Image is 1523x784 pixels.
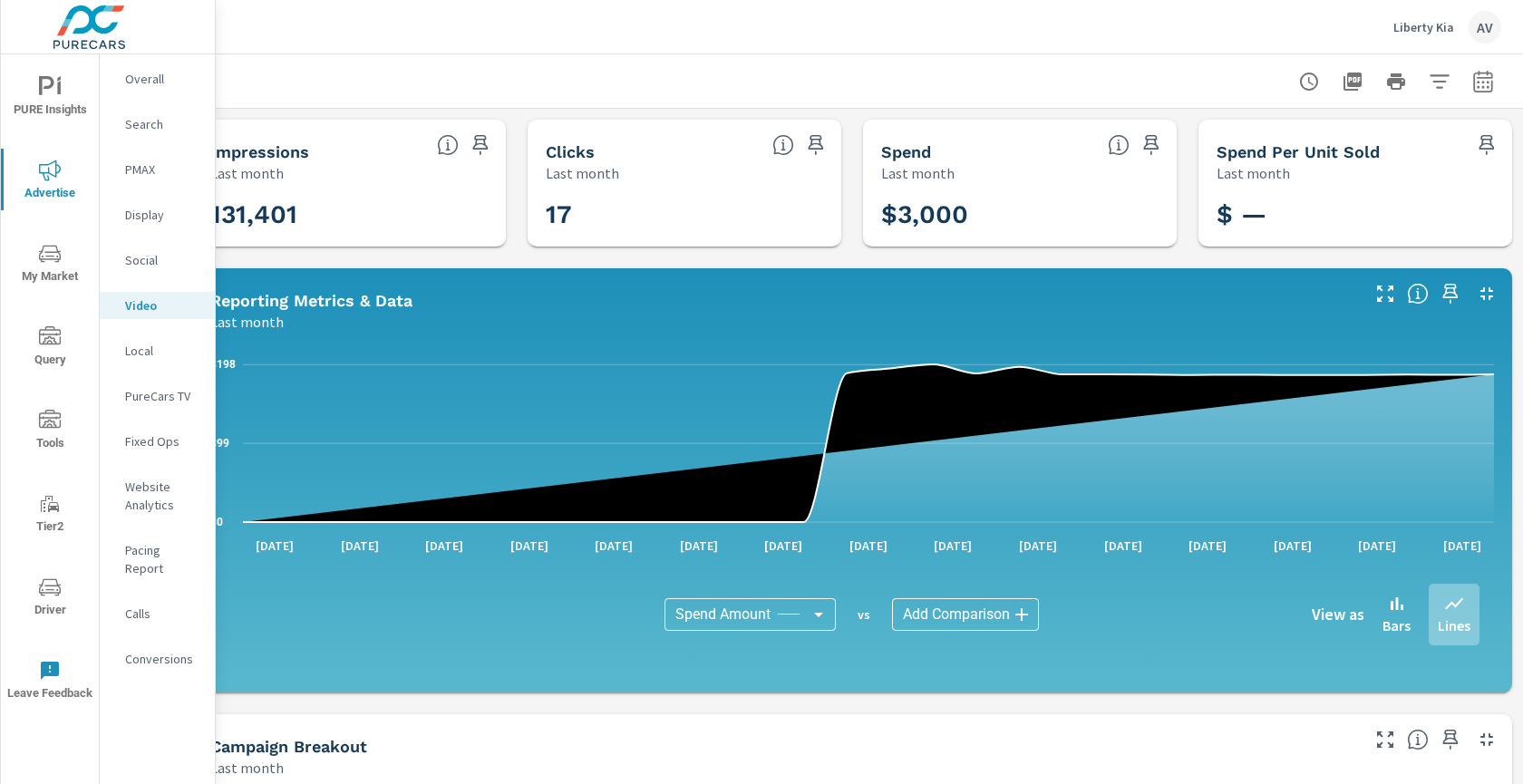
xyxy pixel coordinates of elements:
p: Pacing Report [125,541,200,577]
span: Save this to your personalized report [1436,725,1465,754]
span: Driver [6,576,93,621]
p: [DATE] [1261,537,1324,555]
p: [DATE] [1431,537,1494,555]
p: [DATE] [1176,537,1239,555]
p: [DATE] [582,537,645,555]
p: PMAX [125,160,200,179]
p: Website Analytics [125,478,200,514]
div: Search [100,111,215,138]
div: PMAX [100,156,215,183]
h5: Impressions [210,142,309,161]
span: Save this to your personalized report [1436,279,1465,308]
span: Spend Amount [675,605,771,624]
button: Apply Filters [1421,63,1458,100]
button: Make Fullscreen [1371,279,1400,308]
p: vs [836,606,892,623]
span: Save this to your personalized report [1137,131,1166,160]
div: Pacing Report [100,537,215,582]
p: Last month [210,162,284,184]
text: $99 [210,437,229,450]
h5: Spend Per Unit Sold [1217,142,1380,161]
p: Conversions [125,650,200,668]
p: Bars [1382,615,1411,636]
p: Calls [125,605,200,623]
div: Overall [100,65,215,92]
p: [DATE] [1345,537,1409,555]
p: Lines [1438,615,1470,636]
div: Social [100,247,215,274]
span: Query [6,326,93,371]
span: The number of times an ad was shown on your behalf. [437,134,459,156]
span: Leave Feedback [6,660,93,704]
span: Tools [6,410,93,454]
button: "Export Report to PDF" [1334,63,1371,100]
div: nav menu [1,54,99,721]
span: Save this to your personalized report [1472,131,1501,160]
p: [DATE] [1091,537,1155,555]
p: Last month [546,162,619,184]
h5: Reporting Metrics & Data [210,291,412,310]
span: Add Comparison [903,605,1010,624]
span: PURE Insights [6,76,93,121]
p: Social [125,251,200,269]
div: Fixed Ops [100,428,215,455]
button: Minimize Widget [1472,279,1501,308]
span: Tier2 [6,493,93,537]
p: [DATE] [1006,537,1070,555]
p: Last month [210,311,284,333]
span: The number of times an ad was clicked by a consumer. [772,134,794,156]
span: Advertise [6,160,93,204]
p: [DATE] [243,537,306,555]
p: PureCars TV [125,387,200,405]
p: Last month [881,162,955,184]
div: Website Analytics [100,473,215,518]
p: Local [125,342,200,360]
span: Understand Video data over time and see how metrics compare to each other. [1407,283,1429,305]
text: $0 [210,516,223,528]
h3: $3,000 [881,199,1159,230]
p: Search [125,115,200,133]
span: Save this to your personalized report [466,131,495,160]
div: PureCars TV [100,382,215,410]
button: Print Report [1378,63,1414,100]
p: [DATE] [667,537,731,555]
p: [DATE] [921,537,985,555]
p: [DATE] [498,537,561,555]
div: Calls [100,600,215,627]
p: Last month [1217,162,1290,184]
p: Overall [125,70,200,88]
div: Conversions [100,645,215,673]
div: Display [100,201,215,228]
div: Spend Amount [664,598,836,631]
button: Minimize Widget [1472,725,1501,754]
span: The amount of money spent on advertising during the period. [1108,134,1130,156]
h3: 17 [546,199,823,230]
text: $198 [210,358,236,371]
span: Save this to your personalized report [801,131,830,160]
h6: View as [1312,605,1364,624]
div: Local [100,337,215,364]
span: This is a summary of Video performance results by campaign. Each column can be sorted. [1407,729,1429,750]
h3: 131,401 [210,199,488,230]
p: Fixed Ops [125,432,200,450]
button: Select Date Range [1465,63,1501,100]
button: Make Fullscreen [1371,725,1400,754]
p: [DATE] [328,537,392,555]
p: [DATE] [752,537,815,555]
h5: Campaign Breakout [210,737,367,756]
p: Last month [210,757,284,779]
p: Video [125,296,200,315]
span: My Market [6,243,93,287]
h5: Clicks [546,142,595,161]
div: Add Comparison [892,598,1039,631]
h3: $ — [1217,199,1494,230]
div: AV [1469,11,1501,44]
h5: Spend [881,142,931,161]
p: Liberty Kia [1393,19,1454,35]
p: [DATE] [412,537,476,555]
p: Display [125,206,200,224]
p: [DATE] [837,537,900,555]
div: Video [100,292,215,319]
